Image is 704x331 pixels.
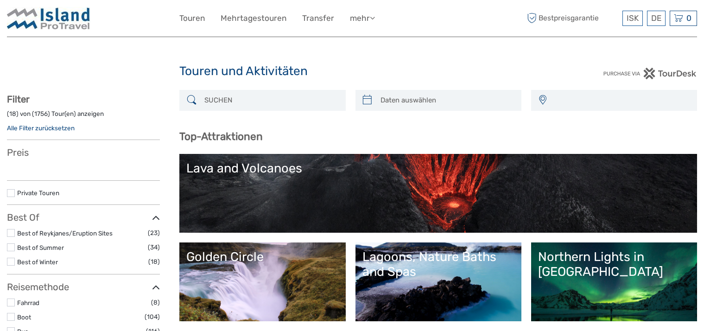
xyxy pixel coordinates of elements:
div: Lava and Volcanoes [186,161,690,176]
div: ( ) von ( ) Tour(en) anzeigen [7,109,160,124]
span: (18) [148,256,160,267]
a: Fahrrad [17,299,39,306]
span: (8) [151,297,160,308]
span: (23) [148,228,160,238]
h3: Preis [7,147,160,158]
h3: Best Of [7,212,160,223]
strong: Filter [7,94,30,105]
a: Best of Winter [17,258,58,266]
a: Transfer [302,12,334,25]
div: Golden Circle [186,249,338,264]
span: (104) [145,312,160,322]
div: Northern Lights in [GEOGRAPHIC_DATA] [538,249,690,280]
a: Northern Lights in [GEOGRAPHIC_DATA] [538,249,690,314]
img: PurchaseViaTourDesk.png [603,68,697,79]
a: Alle Filter zurücksetzen [7,124,75,132]
a: Lagoons, Nature Baths and Spas [362,249,514,314]
div: Lagoons, Nature Baths and Spas [362,249,514,280]
a: Best of Summer [17,244,64,251]
input: SUCHEN [201,92,341,108]
a: Golden Circle [186,249,338,314]
span: (34) [148,242,160,253]
span: Bestpreisgarantie [525,11,620,26]
label: 1756 [34,109,48,118]
b: Top-Attraktionen [179,130,263,143]
a: Touren [179,12,205,25]
a: Lava and Volcanoes [186,161,690,226]
a: Boot [17,313,31,321]
h1: Touren und Aktivitäten [179,64,525,79]
span: 0 [685,13,693,23]
a: mehr [350,12,375,25]
input: Daten auswählen [377,92,517,108]
span: ISK [627,13,639,23]
a: Best of Reykjanes/Eruption Sites [17,229,113,237]
div: DE [647,11,666,26]
h3: Reisemethode [7,281,160,293]
label: 18 [9,109,16,118]
a: Private Touren [17,189,59,197]
img: Iceland ProTravel [7,7,90,30]
a: Mehrtagestouren [221,12,286,25]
